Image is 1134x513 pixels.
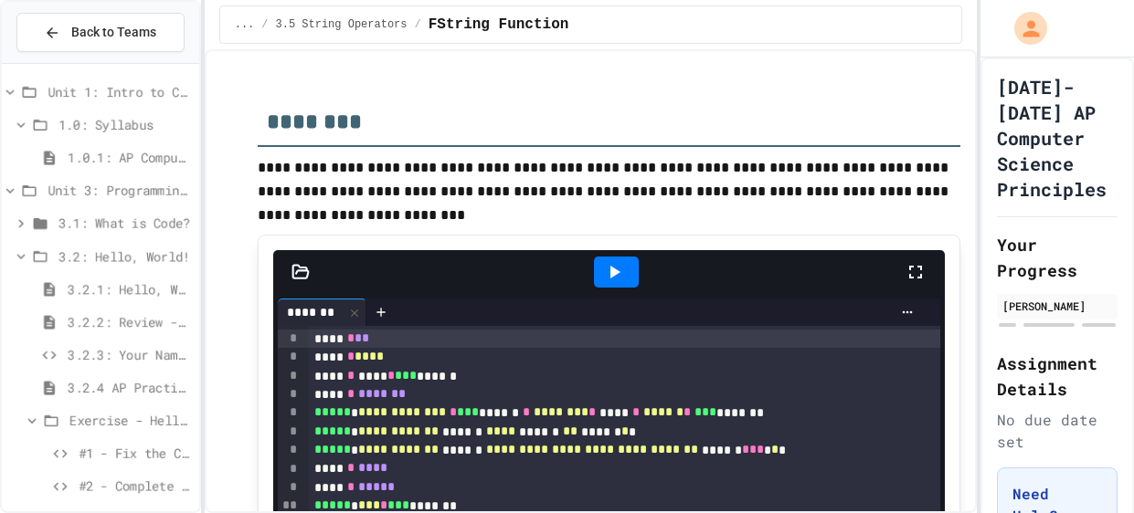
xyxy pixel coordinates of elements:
[16,13,185,52] button: Back to Teams
[79,444,192,463] span: #1 - Fix the Code (Easy)
[997,232,1118,283] h2: Your Progress
[58,214,192,233] span: 3.1: What is Code?
[79,476,192,496] span: #2 - Complete the Code (Easy)
[58,246,192,266] span: 3.2: Hello, World!
[48,181,192,200] span: Unit 3: Programming with Python
[1002,298,1112,314] div: [PERSON_NAME]
[235,17,255,32] span: ...
[68,345,192,364] span: 3.2.3: Your Name and Favorite Movie
[48,82,192,101] span: Unit 1: Intro to Computer Science
[997,409,1118,453] div: No due date set
[69,411,192,430] span: Exercise - Hello, World!
[429,14,569,36] span: FString Function
[997,74,1118,202] h1: [DATE]-[DATE] AP Computer Science Principles
[276,17,408,32] span: 3.5 String Operators
[58,115,192,134] span: 1.0: Syllabus
[71,23,156,42] span: Back to Teams
[995,7,1052,49] div: My Account
[68,378,192,397] span: 3.2.4 AP Practice - the DISPLAY Procedure
[997,351,1118,402] h2: Assignment Details
[68,279,192,298] span: 3.2.1: Hello, World!
[261,17,268,32] span: /
[68,312,192,331] span: 3.2.2: Review - Hello, World!
[415,17,421,32] span: /
[68,148,192,167] span: 1.0.1: AP Computer Science Principles in Python Course Syllabus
